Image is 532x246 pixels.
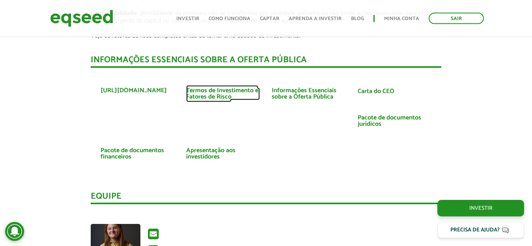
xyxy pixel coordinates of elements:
a: Investir [176,16,199,21]
p: Veja os fatores de risco completos antes de tomar uma decisão de investimento. [91,32,441,39]
a: Aprenda a investir [289,16,342,21]
a: Captar [260,16,279,21]
a: Carta do CEO [358,88,394,95]
a: Minha conta [384,16,419,21]
img: EqSeed [50,8,113,29]
a: [URL][DOMAIN_NAME] [101,88,167,94]
a: Termos de Investimento e Fatores de Risco [186,88,260,100]
a: Pacote de documentos jurídicos [358,115,431,127]
div: INFORMAÇÕES ESSENCIAIS SOBRE A OFERTA PÚBLICA [91,56,441,68]
a: Pacote de documentos financeiros [101,147,174,160]
div: Equipe [91,192,441,204]
a: Informações Essenciais sobre a Oferta Pública [272,88,345,100]
a: Investir [437,200,524,216]
a: Apresentação aos investidores [186,147,260,160]
a: Sair [429,13,484,24]
a: Como funciona [209,16,250,21]
a: Blog [351,16,364,21]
